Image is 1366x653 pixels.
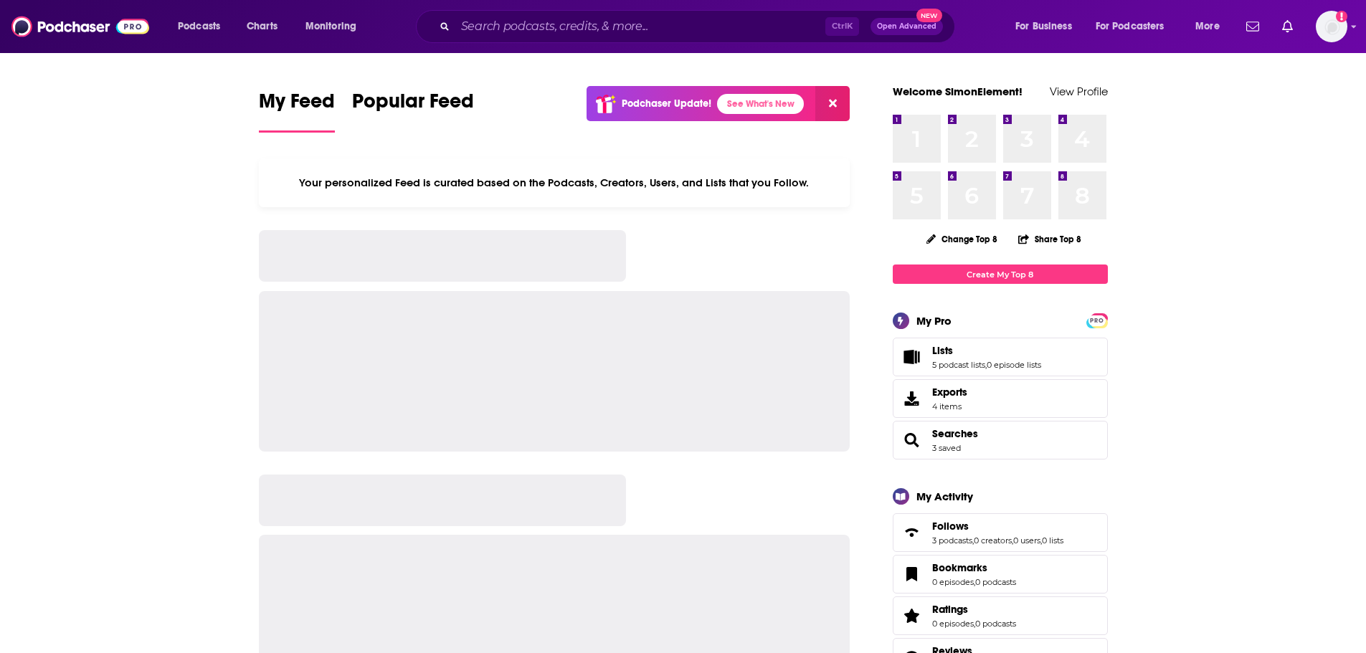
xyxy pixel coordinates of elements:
a: Bookmarks [898,564,926,584]
img: User Profile [1316,11,1347,42]
div: My Activity [916,490,973,503]
span: Monitoring [305,16,356,37]
img: Podchaser - Follow, Share and Rate Podcasts [11,13,149,40]
span: New [916,9,942,22]
span: , [985,360,987,370]
button: open menu [1005,15,1090,38]
a: Charts [237,15,286,38]
span: Exports [932,386,967,399]
div: Search podcasts, credits, & more... [430,10,969,43]
a: 5 podcast lists [932,360,985,370]
span: More [1195,16,1220,37]
p: Podchaser Update! [622,97,711,110]
a: 3 saved [932,443,961,453]
a: Lists [898,347,926,367]
a: 3 podcasts [932,535,972,545]
button: open menu [1185,15,1238,38]
a: 0 lists [1042,535,1063,545]
button: open menu [295,15,375,38]
svg: Add a profile image [1336,11,1347,22]
span: , [972,535,974,545]
a: Create My Top 8 [893,264,1108,284]
div: My Pro [916,314,952,328]
a: 0 creators [974,535,1012,545]
span: , [1012,535,1013,545]
button: Show profile menu [1316,11,1347,42]
span: , [1040,535,1042,545]
span: Searches [893,421,1108,459]
a: My Feed [259,89,335,133]
span: Podcasts [178,16,220,37]
a: Follows [898,523,926,543]
input: Search podcasts, credits, & more... [455,15,825,38]
a: Ratings [898,606,926,626]
span: Logged in as SimonElement [1316,11,1347,42]
button: open menu [168,15,239,38]
a: Exports [893,379,1108,418]
a: Show notifications dropdown [1241,14,1265,39]
a: Searches [932,427,978,440]
span: Bookmarks [893,555,1108,594]
a: Searches [898,430,926,450]
span: Charts [247,16,278,37]
span: My Feed [259,89,335,122]
a: Lists [932,344,1041,357]
span: Bookmarks [932,561,987,574]
span: Open Advanced [877,23,936,30]
a: Show notifications dropdown [1276,14,1299,39]
span: Exports [898,389,926,409]
a: Welcome SimonElement! [893,85,1023,98]
button: Share Top 8 [1018,225,1082,253]
span: 4 items [932,401,967,411]
div: Your personalized Feed is curated based on the Podcasts, Creators, Users, and Lists that you Follow. [259,158,850,207]
a: View Profile [1050,85,1108,98]
span: Lists [932,344,953,357]
a: See What's New [717,94,804,114]
button: open menu [1086,15,1185,38]
a: 0 podcasts [975,619,1016,629]
span: For Business [1015,16,1072,37]
span: , [974,577,975,587]
span: Ratings [893,596,1108,635]
a: 0 podcasts [975,577,1016,587]
span: Popular Feed [352,89,474,122]
span: Ctrl K [825,17,859,36]
a: 0 episodes [932,577,974,587]
button: Open AdvancedNew [871,18,943,35]
a: 0 episodes [932,619,974,629]
a: Follows [932,520,1063,533]
a: Ratings [932,603,1016,616]
span: Follows [893,513,1108,552]
span: Ratings [932,603,968,616]
span: , [974,619,975,629]
span: For Podcasters [1096,16,1165,37]
span: Lists [893,338,1108,376]
a: 0 episode lists [987,360,1041,370]
a: Popular Feed [352,89,474,133]
span: Follows [932,520,969,533]
a: Bookmarks [932,561,1016,574]
a: 0 users [1013,535,1040,545]
button: Change Top 8 [918,230,1007,248]
a: PRO [1088,315,1106,325]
